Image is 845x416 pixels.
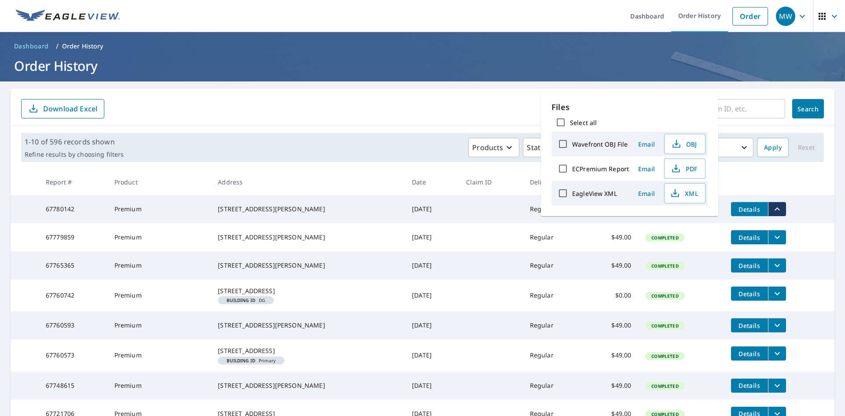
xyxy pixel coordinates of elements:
[218,381,398,390] div: [STREET_ADDRESS][PERSON_NAME]
[11,57,834,75] h1: Order History
[768,258,786,272] button: filesDropdownBtn-67765365
[39,195,107,223] td: 67780142
[551,101,708,113] p: Files
[664,158,705,179] button: PDF
[39,223,107,251] td: 67779859
[570,118,597,127] label: Select all
[107,251,211,280] td: Premium
[636,140,657,148] span: Email
[768,346,786,361] button: filesDropdownBtn-67760573
[792,99,824,118] button: Search
[731,318,768,332] button: detailsBtn-67760593
[39,372,107,400] td: 67748615
[218,287,398,295] div: [STREET_ADDRESS]
[11,39,834,53] nav: breadcrumb
[405,195,459,223] td: [DATE]
[21,99,104,118] button: Download Excel
[43,104,97,114] p: Download Excel
[768,318,786,332] button: filesDropdownBtn-67760593
[636,165,657,173] span: Email
[472,142,503,153] p: Products
[670,139,698,149] span: OBJ
[405,223,459,251] td: [DATE]
[523,280,584,311] td: Regular
[572,165,629,173] label: ECPremium Report
[768,230,786,244] button: filesDropdownBtn-67779859
[632,162,661,176] button: Email
[405,311,459,339] td: [DATE]
[670,188,698,199] span: XML
[736,381,763,390] span: Details
[646,235,683,241] span: Completed
[768,287,786,301] button: filesDropdownBtn-67760742
[405,372,459,400] td: [DATE]
[523,138,565,157] button: Status
[736,290,763,298] span: Details
[25,136,124,147] p: 1-10 of 596 records shown
[523,339,584,371] td: Regular
[107,195,211,223] td: Premium
[664,183,705,203] button: XML
[584,251,638,280] td: $49.00
[584,339,638,371] td: $49.00
[39,280,107,311] td: 67760742
[768,202,786,216] button: filesDropdownBtn-67780142
[468,138,519,157] button: Products
[523,372,584,400] td: Regular
[107,169,211,195] th: Product
[459,169,522,195] th: Claim ID
[221,298,270,302] span: DG
[221,358,281,363] span: Primary
[56,41,59,52] li: /
[39,169,107,195] th: Report #
[736,350,763,358] span: Details
[107,311,211,339] td: Premium
[584,372,638,400] td: $49.00
[523,195,584,223] td: Regular
[218,321,398,330] div: [STREET_ADDRESS][PERSON_NAME]
[218,346,398,355] div: [STREET_ADDRESS]
[664,134,705,154] button: OBJ
[39,339,107,371] td: 67760573
[523,223,584,251] td: Regular
[799,105,817,113] span: Search
[39,251,107,280] td: 67765365
[646,323,683,329] span: Completed
[731,258,768,272] button: detailsBtn-67765365
[670,163,698,174] span: PDF
[107,372,211,400] td: Premium
[523,251,584,280] td: Regular
[731,346,768,361] button: detailsBtn-67760573
[736,205,763,214] span: Details
[107,223,211,251] td: Premium
[636,189,657,198] span: Email
[731,230,768,244] button: detailsBtn-67779859
[14,42,49,51] span: Dashboard
[25,151,124,158] p: Refine results by choosing filters
[39,311,107,339] td: 67760593
[107,339,211,371] td: Premium
[584,311,638,339] td: $49.00
[527,142,548,153] p: Status
[736,321,763,330] span: Details
[732,7,768,26] a: Order
[646,383,683,389] span: Completed
[731,287,768,301] button: detailsBtn-67760742
[632,187,661,200] button: Email
[646,263,683,269] span: Completed
[405,339,459,371] td: [DATE]
[405,251,459,280] td: [DATE]
[405,169,459,195] th: Date
[227,358,255,363] em: Building ID
[218,261,398,270] div: [STREET_ADDRESS][PERSON_NAME]
[731,202,768,216] button: detailsBtn-67780142
[764,142,782,153] span: Apply
[646,293,683,299] span: Completed
[776,7,795,26] div: MW
[16,10,120,23] img: EV Logo
[62,42,103,51] p: Order History
[107,280,211,311] td: Premium
[218,205,398,214] div: [STREET_ADDRESS][PERSON_NAME]
[632,137,661,151] button: Email
[523,169,584,195] th: Delivery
